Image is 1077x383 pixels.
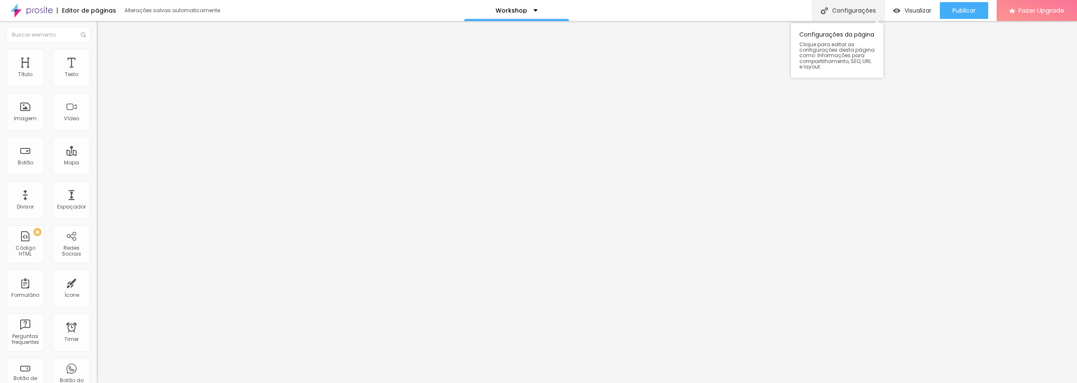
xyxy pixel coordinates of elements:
[940,2,988,19] button: Publicar
[81,32,86,37] img: Icone
[885,2,940,19] button: Visualizar
[18,160,33,166] div: Botão
[97,21,1077,383] iframe: Editor
[799,42,875,69] span: Clique para editar as configurações desta página como: Informações para compartilhamento, SEO, UR...
[791,23,883,78] div: Configurações da página
[14,116,37,122] div: Imagem
[125,8,221,13] div: Alterações salvas automaticamente
[64,336,79,342] div: Timer
[821,7,828,14] img: Icone
[893,7,900,14] img: view-1.svg
[55,245,88,257] div: Redes Sociais
[64,116,79,122] div: Vídeo
[11,292,39,298] div: Formulário
[17,204,34,210] div: Divisor
[496,8,527,13] p: Workshop
[64,292,79,298] div: Ícone
[8,245,42,257] div: Código HTML
[905,7,931,14] span: Visualizar
[57,8,116,13] div: Editor de páginas
[18,71,32,77] div: Título
[65,71,78,77] div: Texto
[8,333,42,346] div: Perguntas frequentes
[64,160,79,166] div: Mapa
[6,27,90,42] input: Buscar elemento
[1019,7,1064,14] span: Fazer Upgrade
[952,7,976,14] span: Publicar
[57,204,86,210] div: Espaçador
